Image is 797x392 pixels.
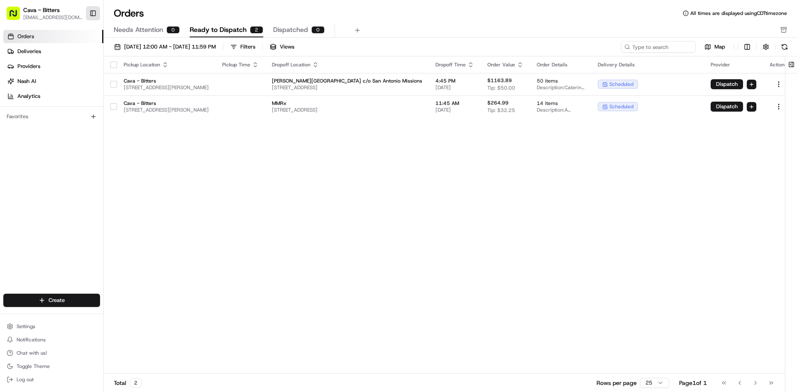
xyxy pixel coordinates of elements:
div: 💻 [70,186,77,193]
p: Rows per page [597,379,637,387]
span: Knowledge Base [17,185,64,194]
a: Providers [3,60,103,73]
a: Powered byPylon [59,205,100,212]
span: Cava - Bitters [124,78,209,84]
span: Log out [17,376,34,383]
span: Wisdom [PERSON_NAME] [26,151,88,158]
span: [STREET_ADDRESS] [272,107,422,113]
span: Providers [17,63,40,70]
div: We're available if you need us! [37,88,114,94]
a: Orders [3,30,103,43]
img: 8571987876998_91fb9ceb93ad5c398215_72.jpg [17,79,32,94]
span: Ready to Dispatch [190,25,247,35]
button: Views [266,41,298,53]
img: Nash [8,8,25,25]
span: 50 items [537,78,584,84]
img: 1736555255976-a54dd68f-1ca7-489b-9aae-adbdc363a1c4 [8,79,23,94]
span: API Documentation [78,185,133,194]
span: Chat with us! [17,350,47,356]
span: [DATE] 12:00 AM - [DATE] 11:59 PM [124,43,216,51]
img: Cava Bitters [8,121,22,134]
span: Settings [17,323,35,330]
span: $1163.89 [487,77,512,84]
a: Deliveries [3,45,103,58]
span: [STREET_ADDRESS] [272,84,422,91]
div: Order Value [487,61,523,68]
span: • [90,151,93,158]
button: Refresh [779,41,790,53]
span: Toggle Theme [17,363,50,370]
button: Map [699,42,731,52]
span: [STREET_ADDRESS][PERSON_NAME] [124,107,209,113]
span: 14 items [537,100,584,107]
a: Nash AI [3,75,103,88]
button: Settings [3,321,100,332]
span: Cava Bitters [26,129,56,135]
div: Actions [770,61,788,68]
div: Order Details [537,61,584,68]
span: Orders [17,33,34,40]
span: [DATE] [95,151,112,158]
span: Dispatched [273,25,308,35]
span: Notifications [17,336,46,343]
button: Notifications [3,334,100,346]
button: Start new chat [141,82,151,92]
button: [DATE] 12:00 AM - [DATE] 11:59 PM [110,41,220,53]
span: 4:45 PM [435,78,474,84]
a: Analytics [3,90,103,103]
div: 0 [311,26,325,34]
div: Provider [711,61,756,68]
button: Toggle Theme [3,360,100,372]
a: 📗Knowledge Base [5,182,67,197]
button: Log out [3,374,100,385]
span: $264.99 [487,100,509,106]
span: Tip: $50.00 [487,85,515,91]
h1: Orders [114,7,144,20]
span: scheduled [609,81,633,88]
div: Dropoff Location [272,61,422,68]
span: Pylon [83,206,100,212]
div: Page 1 of 1 [679,379,707,387]
span: All times are displayed using CDT timezone [690,10,787,17]
span: Cava - Bitters [124,100,209,107]
span: Description: Catering order for 50 people, including Pita Chips + Dip, two Group Bowl Bars with G... [537,84,584,91]
span: [DATE] [63,129,80,135]
div: Pickup Time [222,61,259,68]
button: Dispatch [711,102,743,112]
div: Total [114,378,142,387]
span: MMRx [272,100,422,107]
img: Wisdom Oko [8,143,22,159]
button: Cava - Bitters[EMAIL_ADDRESS][DOMAIN_NAME] [3,3,86,23]
p: Welcome 👋 [8,33,151,46]
span: Analytics [17,93,40,100]
button: Cava - Bitters [23,6,60,14]
span: [DATE] [435,107,474,113]
div: 2 [130,378,142,387]
button: See all [129,106,151,116]
span: Map [714,43,725,51]
span: Create [49,297,65,304]
div: Filters [240,43,255,51]
div: 2 [250,26,263,34]
div: Past conversations [8,108,56,114]
span: Deliveries [17,48,41,55]
span: Description: A catering order for 14 people, featuring a Group Bowl Bar with Grilled Chicken and ... [537,107,584,113]
button: Chat with us! [3,347,100,359]
span: Tip: $32.25 [487,107,515,114]
button: Dispatch [711,79,743,89]
span: scheduled [609,103,633,110]
button: Create [3,294,100,307]
span: Views [280,43,294,51]
div: Favorites [3,110,100,123]
img: 1736555255976-a54dd68f-1ca7-489b-9aae-adbdc363a1c4 [17,151,23,158]
button: [EMAIL_ADDRESS][DOMAIN_NAME] [23,14,83,21]
span: [PERSON_NAME][GEOGRAPHIC_DATA] c/o San Antonio Missions [272,78,422,84]
span: [DATE] [435,84,474,91]
a: 💻API Documentation [67,182,137,197]
div: Start new chat [37,79,136,88]
span: • [58,129,61,135]
div: Delivery Details [598,61,697,68]
div: Dropoff Time [435,61,474,68]
span: Nash AI [17,78,36,85]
